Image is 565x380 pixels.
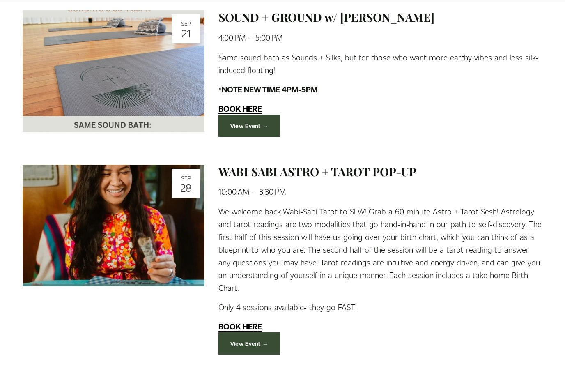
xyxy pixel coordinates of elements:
[218,186,249,196] time: 10:00 AM
[218,51,542,76] p: Same sound bath as Sounds + Silks, but for those who want more earthy vibes and less silk-induced...
[174,182,198,193] div: 28
[218,9,434,25] a: SOUND + GROUND w/ [PERSON_NAME]
[259,186,286,196] time: 3:30 PM
[255,32,282,42] time: 5:00 PM
[218,164,416,179] a: WABI SABI ASTRO + TAROT POP-UP
[218,84,317,94] strong: *NOTE NEW TIME 4PM-5PM
[218,301,542,313] p: Only 4 sessions available- they go FAST!
[218,321,262,331] a: BOOK HERE
[174,21,198,26] div: Sep
[23,10,204,132] img: SOUND + GROUND w/ Marian McNair
[174,28,198,38] div: 21
[218,205,542,294] p: We welcome back Wabi-Sabi Tarot to SLW! Grab a 60 minute Astro + Tarot Sesh! Astrology and tarot ...
[218,32,246,42] time: 4:00 PM
[218,103,262,114] strong: BOOK HERE
[218,332,280,354] a: View Event →
[23,165,204,286] img: WABI SABI ASTRO + TAROT POP-UP
[174,175,198,181] div: Sep
[218,103,262,113] a: BOOK HERE
[218,115,280,136] a: View Event →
